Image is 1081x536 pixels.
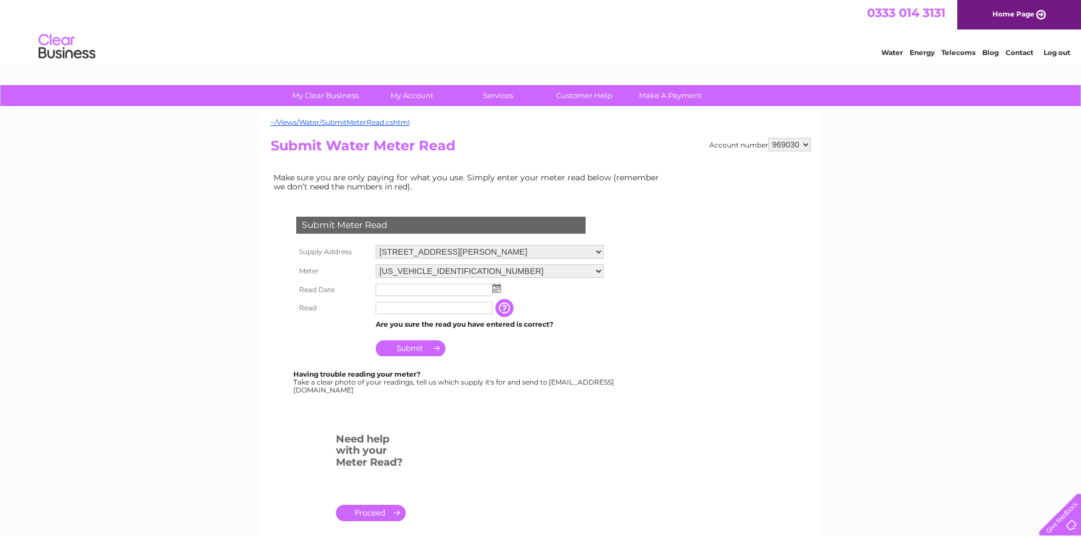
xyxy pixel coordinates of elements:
[293,261,373,281] th: Meter
[279,85,372,106] a: My Clear Business
[376,340,445,356] input: Submit
[365,85,459,106] a: My Account
[271,138,811,159] h2: Submit Water Meter Read
[493,284,501,293] img: ...
[941,48,975,57] a: Telecoms
[373,317,607,332] td: Are you sure the read you have entered is correct?
[336,505,406,521] a: .
[293,281,373,299] th: Read Date
[293,242,373,261] th: Supply Address
[1006,48,1033,57] a: Contact
[271,170,668,194] td: Make sure you are only paying for what you use. Simply enter your meter read below (remember we d...
[293,370,420,378] b: Having trouble reading your meter?
[273,6,809,55] div: Clear Business is a trading name of Verastar Limited (registered in [GEOGRAPHIC_DATA] No. 3667643...
[709,138,811,151] div: Account number
[293,370,616,394] div: Take a clear photo of your readings, tell us which supply it's for and send to [EMAIL_ADDRESS][DO...
[293,299,373,317] th: Read
[451,85,545,106] a: Services
[867,6,945,20] a: 0333 014 3131
[910,48,935,57] a: Energy
[982,48,999,57] a: Blog
[336,431,406,474] h3: Need help with your Meter Read?
[881,48,903,57] a: Water
[1044,48,1070,57] a: Log out
[296,217,586,234] div: Submit Meter Read
[38,29,96,64] img: logo.png
[495,299,516,317] input: Information
[537,85,631,106] a: Customer Help
[624,85,717,106] a: Make A Payment
[271,118,410,126] a: ~/Views/Water/SubmitMeterRead.cshtml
